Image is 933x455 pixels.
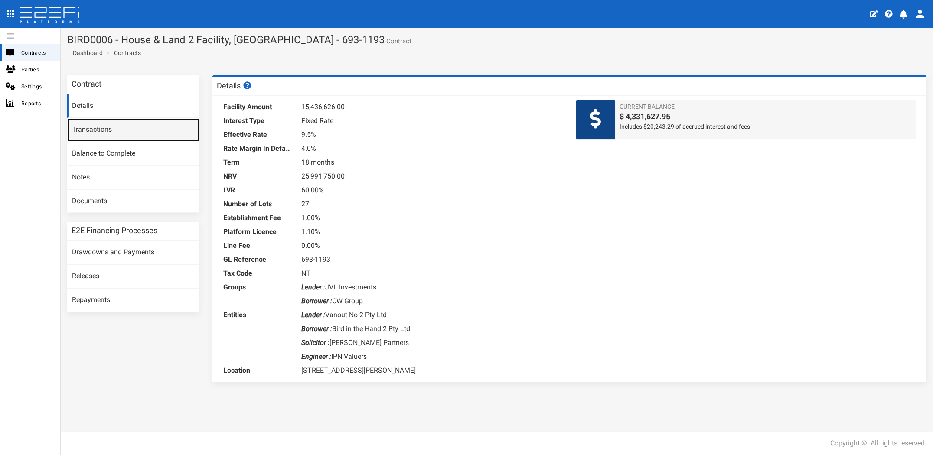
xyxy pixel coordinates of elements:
a: Repayments [67,289,199,312]
dd: NT [301,266,563,280]
a: Balance to Complete [67,142,199,166]
dt: Rate Margin In Default [223,142,293,156]
dt: Term [223,156,293,169]
span: Contracts [21,48,53,58]
dt: Facility Amount [223,100,293,114]
dt: Interest Type [223,114,293,128]
span: Dashboard [69,49,103,56]
dd: 27 [301,197,563,211]
span: Includes $20,243.29 of accrued interest and fees [620,122,911,131]
a: Documents [67,190,199,213]
a: Dashboard [69,49,103,57]
h3: E2E Financing Processes [72,227,157,234]
dt: LVR [223,183,293,197]
dt: Entities [223,308,293,322]
dd: 0.00% [301,239,563,253]
i: Lender : [301,311,325,319]
i: Lender : [301,283,325,291]
span: Parties [21,65,53,75]
i: Engineer : [301,352,331,361]
dd: 25,991,750.00 [301,169,563,183]
i: Borrower : [301,325,332,333]
dd: CW Group [301,294,563,308]
dt: Groups [223,280,293,294]
a: Details [67,94,199,118]
dd: Vanout No 2 Pty Ltd [301,308,563,322]
span: Reports [21,98,53,108]
h3: Contract [72,80,101,88]
dd: 1.00% [301,211,563,225]
span: $ 4,331,627.95 [620,111,911,122]
dt: Line Fee [223,239,293,253]
dd: [PERSON_NAME] Partners [301,336,563,350]
dt: Platform Licence [223,225,293,239]
div: Copyright ©. All rights reserved. [830,439,926,448]
span: Current Balance [620,102,911,111]
dd: [STREET_ADDRESS][PERSON_NAME] [301,364,563,377]
dd: JVL Investments [301,280,563,294]
h3: Details [217,81,252,90]
dd: 18 months [301,156,563,169]
dt: Effective Rate [223,128,293,142]
dt: Number of Lots [223,197,293,211]
dt: Tax Code [223,266,293,280]
a: Notes [67,166,199,189]
h1: BIRD0006 - House & Land 2 Facility, [GEOGRAPHIC_DATA] - 693-1193 [67,34,926,45]
dd: 9.5% [301,128,563,142]
dd: 60.00% [301,183,563,197]
a: Transactions [67,118,199,142]
a: Releases [67,265,199,288]
dd: Fixed Rate [301,114,563,128]
i: Borrower : [301,297,332,305]
dd: Bird in the Hand 2 Pty Ltd [301,322,563,336]
dt: NRV [223,169,293,183]
dd: 693-1193 [301,253,563,266]
i: Solicitor : [301,338,329,347]
a: Drawdowns and Payments [67,241,199,264]
dt: GL Reference [223,253,293,266]
small: Contract [385,38,411,45]
dd: 4.0% [301,142,563,156]
dt: Establishment Fee [223,211,293,225]
dd: IPN Valuers [301,350,563,364]
span: Settings [21,81,53,91]
dd: 1.10% [301,225,563,239]
dd: 15,436,626.00 [301,100,563,114]
a: Contracts [114,49,141,57]
dt: Location [223,364,293,377]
